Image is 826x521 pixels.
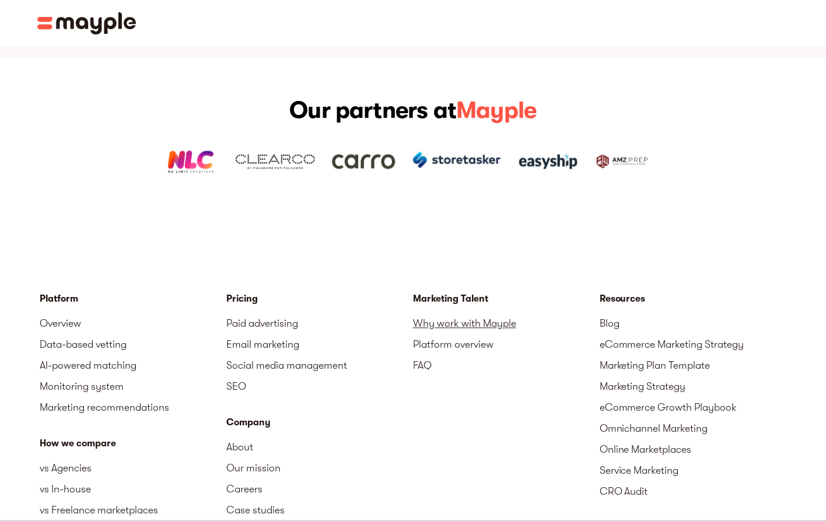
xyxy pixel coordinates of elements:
[600,439,786,460] a: Online Marketplaces
[413,292,600,306] div: Marketing Talent
[226,416,413,430] div: Company
[413,355,600,376] a: FAQ
[768,465,826,521] iframe: Chat Widget
[600,313,786,334] a: Blog
[37,12,136,34] img: Mayple logo
[40,500,226,521] a: vs Freelance marketplaces
[226,458,413,479] a: Our mission
[226,437,413,458] a: About
[600,481,786,502] a: CRO Audit
[40,479,226,500] a: vs In-house
[600,355,786,376] a: Marketing Plan Template
[226,292,413,306] a: Pricing
[456,97,536,124] span: Mayple
[226,355,413,376] a: Social media management
[413,313,600,334] a: Why work with Mayple
[226,334,413,355] a: Email marketing
[600,376,786,397] a: Marketing Strategy
[600,397,786,418] a: eCommerce Growth Playbook
[600,334,786,355] a: eCommerce Marketing Strategy
[226,479,413,500] a: Careers
[226,313,413,334] a: Paid advertising
[37,94,789,127] h2: Our partners at
[600,460,786,481] a: Service Marketing
[40,376,226,397] a: Monitoring system
[40,437,226,451] div: How we compare
[226,376,413,397] a: SEO
[600,418,786,439] a: Omnichannel Marketing
[40,313,226,334] a: Overview
[600,292,786,306] div: Resources
[40,292,226,306] div: Platform
[40,397,226,418] a: Marketing recommendations
[40,458,226,479] a: vs Agencies
[226,500,413,521] a: Case studies
[40,355,226,376] a: AI-powered matching
[40,334,226,355] a: Data-based vetting
[413,334,600,355] a: Platform overview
